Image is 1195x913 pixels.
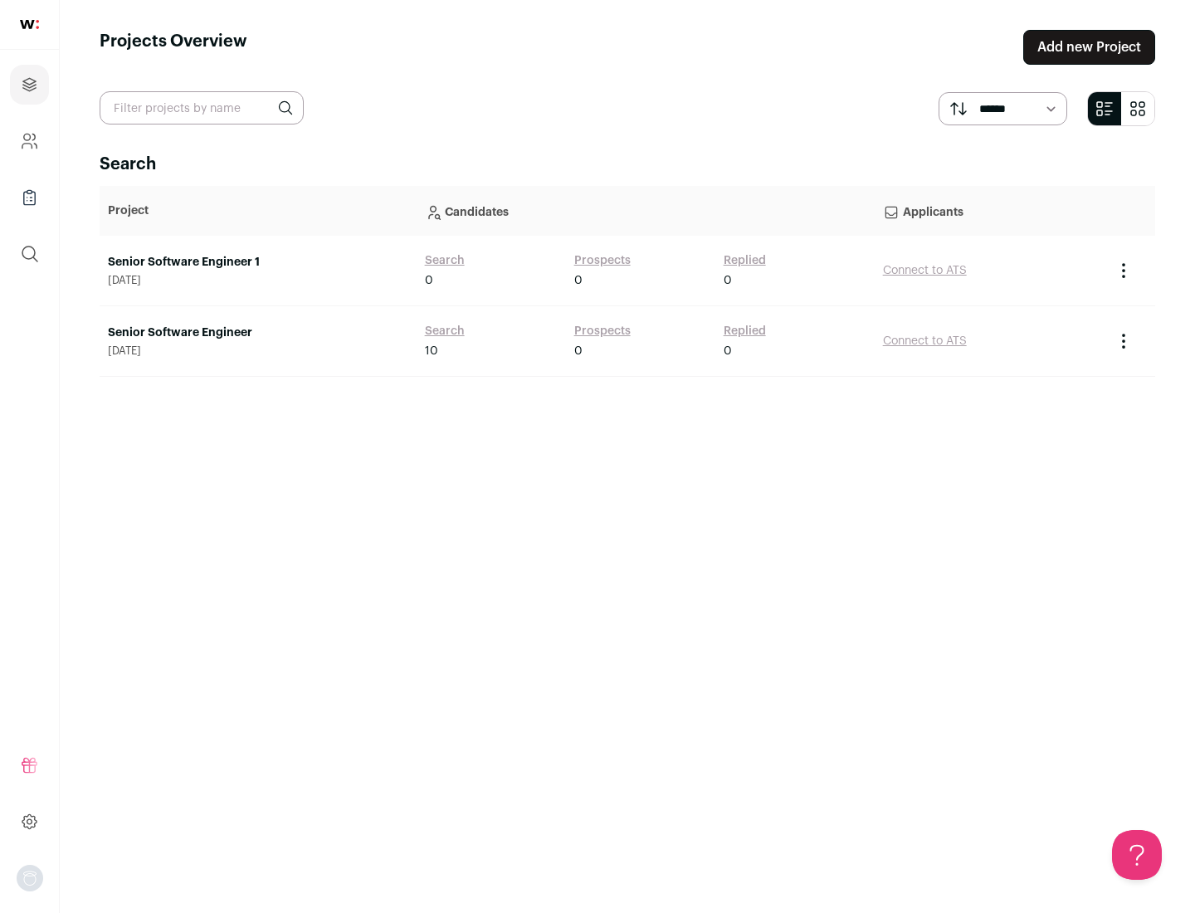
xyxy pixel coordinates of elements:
button: Open dropdown [17,865,43,891]
img: wellfound-shorthand-0d5821cbd27db2630d0214b213865d53afaa358527fdda9d0ea32b1df1b89c2c.svg [20,20,39,29]
a: Connect to ATS [883,335,967,347]
span: 0 [574,272,583,289]
span: [DATE] [108,274,408,287]
span: [DATE] [108,344,408,358]
p: Candidates [425,194,866,227]
a: Senior Software Engineer 1 [108,254,408,271]
a: Replied [724,252,766,269]
h2: Search [100,153,1155,176]
span: 10 [425,343,438,359]
span: 0 [425,272,433,289]
button: Project Actions [1114,261,1134,281]
span: 0 [724,272,732,289]
a: Add new Project [1023,30,1155,65]
a: Prospects [574,323,631,339]
input: Filter projects by name [100,91,304,124]
button: Project Actions [1114,331,1134,351]
a: Replied [724,323,766,339]
a: Senior Software Engineer [108,325,408,341]
a: Connect to ATS [883,265,967,276]
span: 0 [724,343,732,359]
p: Project [108,203,408,219]
a: Company and ATS Settings [10,121,49,161]
a: Search [425,252,465,269]
img: nopic.png [17,865,43,891]
a: Prospects [574,252,631,269]
p: Applicants [883,194,1097,227]
span: 0 [574,343,583,359]
h1: Projects Overview [100,30,247,65]
a: Projects [10,65,49,105]
iframe: Help Scout Beacon - Open [1112,830,1162,880]
a: Search [425,323,465,339]
a: Company Lists [10,178,49,217]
